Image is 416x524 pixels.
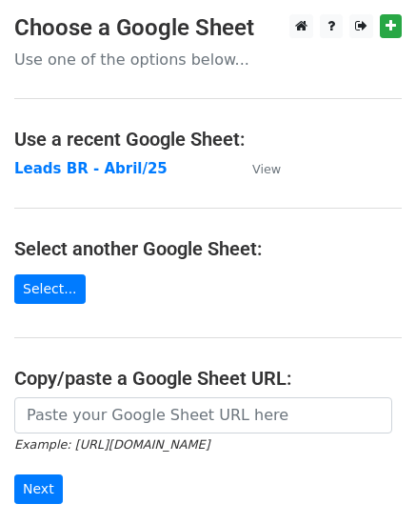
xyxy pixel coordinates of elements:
small: Example: [URL][DOMAIN_NAME] [14,437,209,452]
p: Use one of the options below... [14,50,402,70]
h3: Choose a Google Sheet [14,14,402,42]
h4: Copy/paste a Google Sheet URL: [14,367,402,390]
input: Paste your Google Sheet URL here [14,397,392,433]
a: Select... [14,274,86,304]
h4: Use a recent Google Sheet: [14,128,402,151]
h4: Select another Google Sheet: [14,237,402,260]
a: View [233,160,281,177]
input: Next [14,474,63,504]
small: View [252,162,281,176]
a: Leads BR - Abril/25 [14,160,168,177]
